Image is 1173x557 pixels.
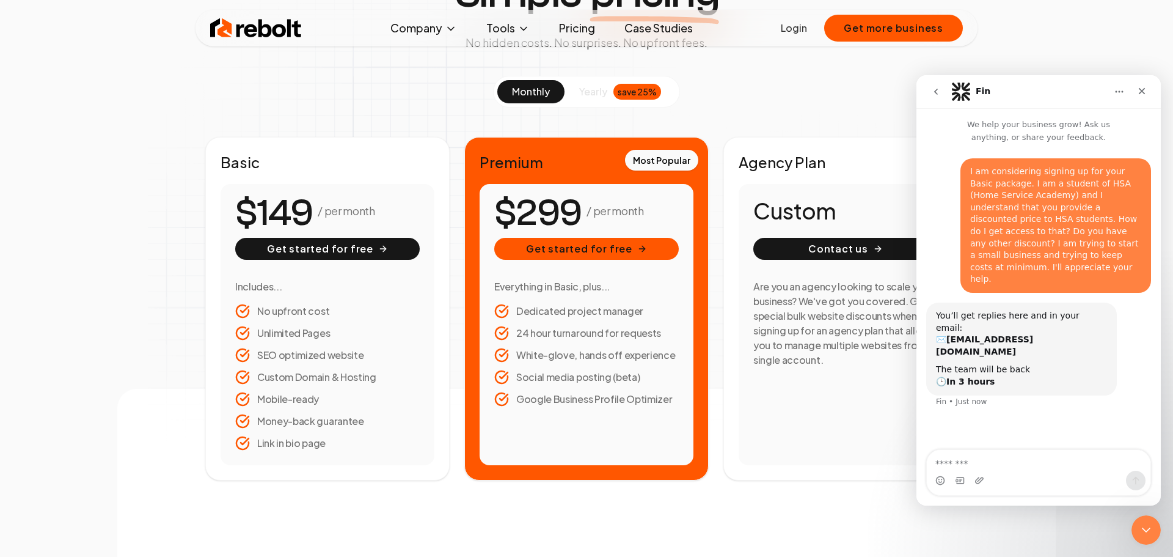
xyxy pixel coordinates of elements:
[615,16,703,40] a: Case Studies
[781,21,807,35] a: Login
[497,80,565,103] button: monthly
[586,202,643,219] p: / per month
[753,238,938,260] button: Contact us
[494,348,679,363] li: White-glove, hands off experience
[916,75,1161,506] iframe: Intercom live chat
[579,84,607,99] span: yearly
[549,16,605,40] a: Pricing
[381,16,467,40] button: Company
[235,186,313,241] number-flow-react: $149
[494,238,679,260] button: Get started for free
[494,279,679,294] h3: Everything in Basic, plus...
[565,80,676,103] button: yearlysave 25%
[824,15,963,42] button: Get more business
[235,436,420,451] li: Link in bio page
[235,238,420,260] button: Get started for free
[318,202,375,219] p: / per month
[739,152,952,172] h2: Agency Plan
[1131,515,1161,545] iframe: Intercom live chat
[494,370,679,385] li: Social media posting (beta)
[625,150,698,171] div: Most Popular
[235,392,420,407] li: Mobile-ready
[753,199,938,223] h1: Custom
[210,16,302,40] img: Rebolt Logo
[221,152,434,172] h2: Basic
[480,152,693,172] h2: Premium
[753,279,938,367] h3: Are you an agency looking to scale your business? We've got you covered. Get special bulk website...
[235,279,420,294] h3: Includes...
[494,326,679,341] li: 24 hour turnaround for requests
[235,348,420,363] li: SEO optimized website
[512,85,550,98] span: monthly
[235,370,420,385] li: Custom Domain & Hosting
[494,392,679,407] li: Google Business Profile Optimizer
[494,304,679,319] li: Dedicated project manager
[235,304,420,319] li: No upfront cost
[235,326,420,341] li: Unlimited Pages
[235,414,420,429] li: Money-back guarantee
[494,186,582,241] number-flow-react: $299
[613,84,661,100] div: save 25%
[477,16,539,40] button: Tools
